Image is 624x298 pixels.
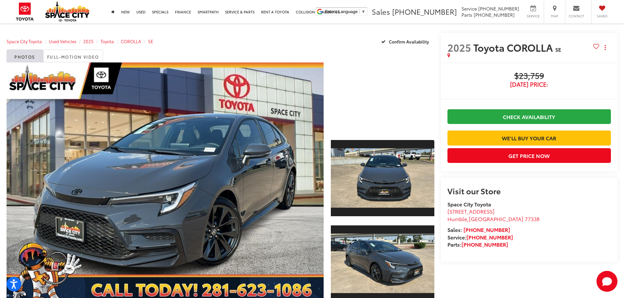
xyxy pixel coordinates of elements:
[325,9,366,14] a: Select Language​
[447,81,611,88] span: [DATE] Price:
[447,215,539,222] span: ,
[372,6,390,17] span: Sales
[361,9,366,14] span: ▼
[599,42,611,53] button: Actions
[447,226,462,233] span: Sales:
[605,45,606,50] span: dropdown dots
[45,1,89,22] img: Space City Toyota
[462,5,477,12] span: Service
[331,62,434,131] div: View Full-Motion Video
[473,40,555,54] span: Toyota COROLLA
[83,38,94,44] a: 2025
[330,234,435,293] img: 2025 Toyota COROLLA SE
[378,36,434,47] button: Confirm Availability
[447,200,491,208] strong: Space City Toyota
[447,131,611,145] a: We'll Buy Your Car
[526,14,540,18] span: Service
[389,39,429,44] span: Confirm Availability
[7,38,42,44] a: Space City Toyota
[547,14,562,18] span: Map
[466,233,513,241] a: [PHONE_NUMBER]
[325,9,358,14] span: Select Language
[447,207,539,222] a: [STREET_ADDRESS] Humble,[GEOGRAPHIC_DATA] 77338
[463,226,510,233] a: [PHONE_NUMBER]
[525,215,539,222] span: 77338
[447,148,611,163] button: Get Price Now
[555,45,561,53] span: SE
[596,271,617,292] svg: Start Chat
[447,40,471,54] span: 2025
[359,9,360,14] span: ​
[148,38,153,44] a: SE
[478,5,519,12] span: [PHONE_NUMBER]
[447,207,495,215] span: [STREET_ADDRESS]
[462,240,508,248] a: [PHONE_NUMBER]
[121,38,141,44] a: COROLLA
[447,240,508,248] strong: Parts:
[447,71,611,81] span: $23,759
[447,215,467,222] span: Humble
[392,6,457,17] span: [PHONE_NUMBER]
[7,49,43,62] a: Photos
[43,49,103,62] a: Full-Motion Video
[569,14,584,18] span: Contact
[474,11,515,18] span: [PHONE_NUMBER]
[331,139,434,217] a: Expand Photo 1
[330,148,435,207] img: 2025 Toyota COROLLA SE
[447,186,611,195] h2: Visit our Store
[101,38,114,44] a: Toyota
[49,38,76,44] a: Used Vehicles
[447,109,611,124] a: Check Availability
[447,233,513,241] strong: Service:
[469,215,523,222] span: [GEOGRAPHIC_DATA]
[596,271,617,292] button: Toggle Chat Window
[462,11,472,18] span: Parts
[595,14,609,18] span: Saved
